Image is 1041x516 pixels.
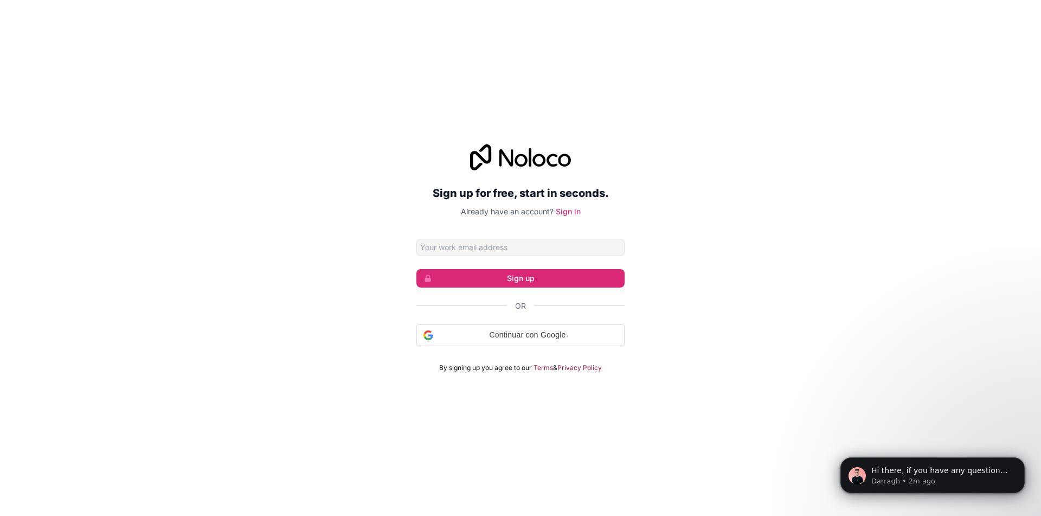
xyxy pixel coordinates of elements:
[416,269,625,288] button: Sign up
[515,301,526,311] span: Or
[438,329,618,341] span: Continuar con Google
[439,364,532,372] span: By signing up you agree to our
[824,435,1041,511] iframe: Intercom notifications message
[416,239,625,256] input: Email address
[461,207,554,216] span: Already have an account?
[553,364,557,372] span: &
[534,364,553,372] a: Terms
[557,364,602,372] a: Privacy Policy
[416,324,625,346] div: Continuar con Google
[556,207,581,216] a: Sign in
[416,183,625,203] h2: Sign up for free, start in seconds.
